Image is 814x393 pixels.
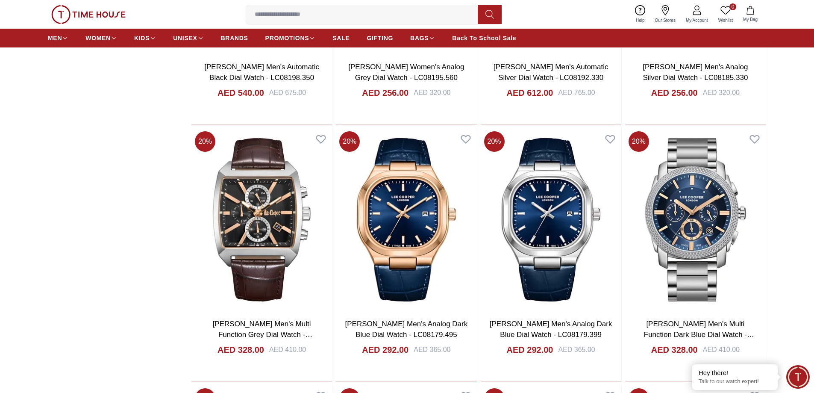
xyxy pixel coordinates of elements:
[217,344,264,356] h4: AED 328.00
[195,131,215,152] span: 20 %
[269,345,306,355] div: AED 410.00
[490,320,612,339] a: [PERSON_NAME] Men's Analog Dark Blue Dial Watch - LC08179.399
[632,17,648,24] span: Help
[713,3,738,25] a: 0Wishlist
[507,87,553,99] h4: AED 612.00
[699,378,771,385] p: Talk to our watch expert!
[51,5,126,24] img: ...
[703,345,740,355] div: AED 410.00
[481,128,621,312] img: Lee Cooper Men's Analog Dark Blue Dial Watch - LC08179.399
[48,34,62,42] span: MEN
[558,88,595,98] div: AED 765.00
[699,369,771,377] div: Hey there!
[650,3,681,25] a: Our Stores
[786,365,810,389] div: Chat Widget
[204,63,319,82] a: [PERSON_NAME] Men's Automatic Black Dial Watch - LC08198.350
[336,128,476,312] img: Lee Cooper Men's Analog Dark Blue Dial Watch - LC08179.495
[173,30,203,46] a: UNISEX
[484,131,505,152] span: 20 %
[221,30,248,46] a: BRANDS
[644,320,754,350] a: [PERSON_NAME] Men's Multi Function Dark Blue Dial Watch - LC08177.390
[631,3,650,25] a: Help
[507,344,553,356] h4: AED 292.00
[134,30,156,46] a: KIDS
[173,34,197,42] span: UNISEX
[191,128,332,312] img: Lee Cooper Men's Multi Function Grey Dial Watch - LC08180.362
[651,344,698,356] h4: AED 328.00
[345,320,468,339] a: [PERSON_NAME] Men's Analog Dark Blue Dial Watch - LC08179.495
[339,131,360,152] span: 20 %
[217,87,264,99] h4: AED 540.00
[414,88,450,98] div: AED 320.00
[85,30,117,46] a: WOMEN
[332,30,350,46] a: SALE
[738,4,763,24] button: My Bag
[643,63,748,82] a: [PERSON_NAME] Men's Analog Silver Dial Watch - LC08185.330
[221,34,248,42] span: BRANDS
[213,320,313,350] a: [PERSON_NAME] Men's Multi Function Grey Dial Watch - LC08180.362
[265,34,309,42] span: PROMOTIONS
[367,34,393,42] span: GIFTING
[652,17,679,24] span: Our Stores
[48,30,68,46] a: MEN
[410,30,435,46] a: BAGS
[269,88,306,98] div: AED 675.00
[740,16,761,23] span: My Bag
[332,34,350,42] span: SALE
[265,30,316,46] a: PROMOTIONS
[452,34,516,42] span: Back To School Sale
[362,87,408,99] h4: AED 256.00
[494,63,608,82] a: [PERSON_NAME] Men's Automatic Silver Dial Watch - LC08192.330
[367,30,393,46] a: GIFTING
[348,63,464,82] a: [PERSON_NAME] Women's Analog Grey Dial Watch - LC08195.560
[410,34,429,42] span: BAGS
[703,88,740,98] div: AED 320.00
[651,87,698,99] h4: AED 256.00
[625,128,766,312] img: Lee Cooper Men's Multi Function Dark Blue Dial Watch - LC08177.390
[414,345,450,355] div: AED 365.00
[452,30,516,46] a: Back To School Sale
[715,17,736,24] span: Wishlist
[558,345,595,355] div: AED 365.00
[682,17,711,24] span: My Account
[729,3,736,10] span: 0
[629,131,649,152] span: 20 %
[362,344,408,356] h4: AED 292.00
[134,34,150,42] span: KIDS
[85,34,111,42] span: WOMEN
